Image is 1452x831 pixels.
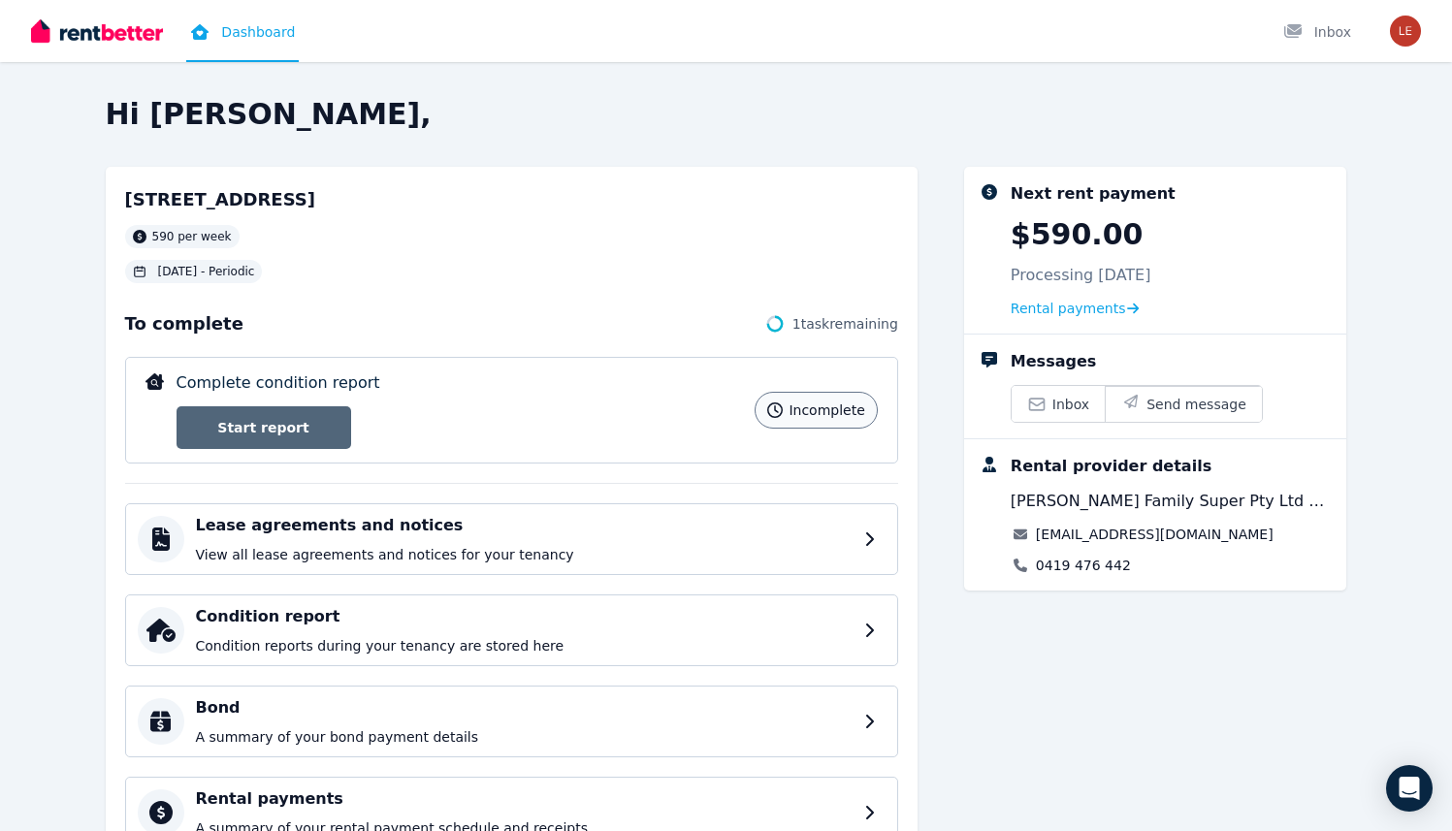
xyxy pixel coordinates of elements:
div: Messages [1011,350,1096,373]
a: Inbox [1012,386,1105,422]
div: Rental provider details [1011,455,1211,478]
a: Rental payments [1011,299,1140,318]
div: Open Intercom Messenger [1386,765,1433,812]
div: Inbox [1283,22,1351,42]
div: Next rent payment [1011,182,1176,206]
p: Processing [DATE] [1011,264,1151,287]
span: 1 task remaining [792,314,898,334]
a: [EMAIL_ADDRESS][DOMAIN_NAME] [1036,525,1274,544]
h4: Bond [196,696,853,719]
p: Complete condition report [177,371,380,395]
h4: Rental payments [196,787,853,811]
span: To complete [125,310,243,337]
span: Send message [1146,395,1246,414]
span: Inbox [1052,395,1089,414]
h4: Condition report [196,605,853,628]
img: Complete condition report [145,373,164,390]
a: Start report [177,406,351,449]
span: incomplete [789,400,864,420]
h2: Hi [PERSON_NAME], [106,97,1347,132]
span: 590 per week [152,229,232,244]
p: Condition reports during your tenancy are stored here [196,636,853,655]
h4: Lease agreements and notices [196,514,853,537]
button: Send message [1105,386,1262,422]
p: A summary of your bond payment details [196,727,853,747]
img: Lemuel Ramos [1390,16,1421,47]
p: $590.00 [1011,217,1144,252]
p: View all lease agreements and notices for your tenancy [196,545,853,564]
a: 0419 476 442 [1036,556,1131,575]
span: [PERSON_NAME] Family Super Pty Ltd ATF [PERSON_NAME] Family Super [1011,490,1332,513]
img: RentBetter [31,16,163,46]
span: [DATE] - Periodic [158,264,255,279]
span: Rental payments [1011,299,1126,318]
h2: [STREET_ADDRESS] [125,186,316,213]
